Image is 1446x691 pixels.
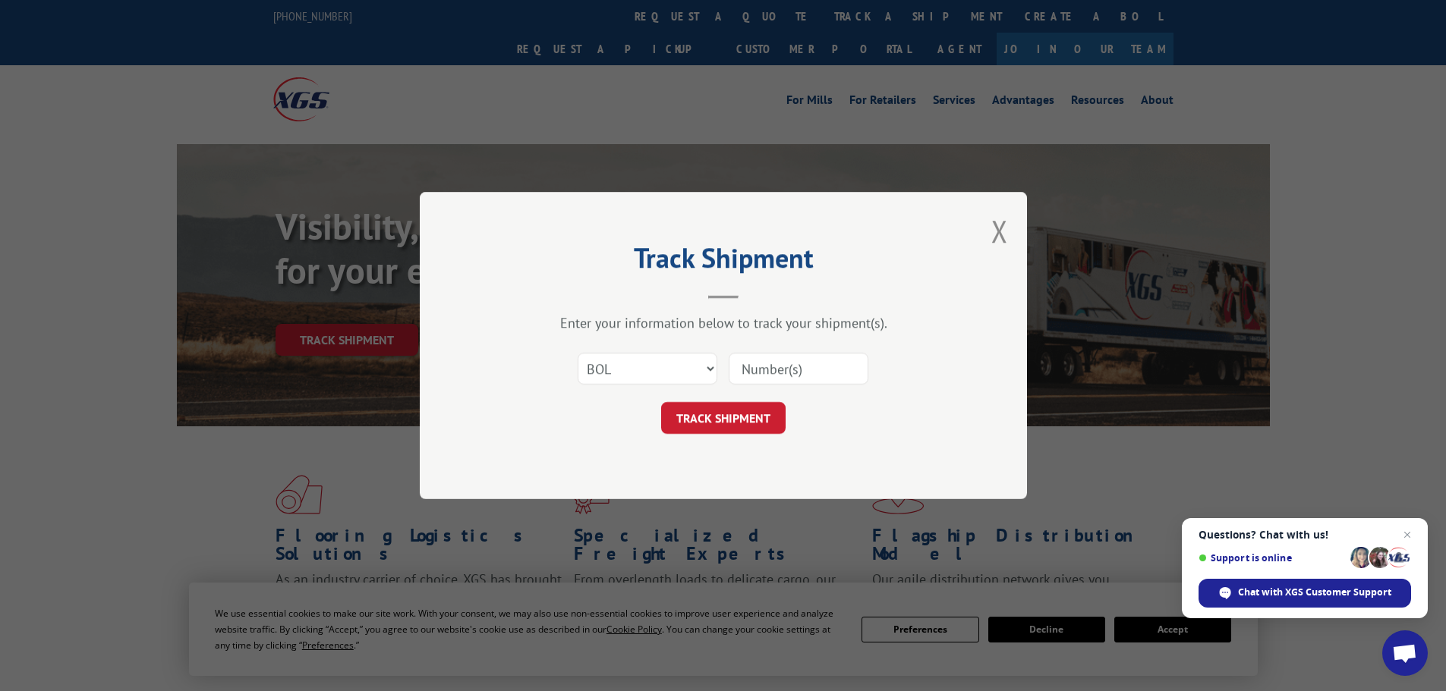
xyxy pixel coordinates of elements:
[1398,526,1416,544] span: Close chat
[1199,529,1411,541] span: Questions? Chat with us!
[991,211,1008,251] button: Close modal
[661,402,786,434] button: TRACK SHIPMENT
[729,353,868,385] input: Number(s)
[1382,630,1428,676] div: Open chat
[1199,579,1411,608] div: Chat with XGS Customer Support
[496,314,951,331] div: Enter your information below to track your shipment(s).
[1238,586,1391,599] span: Chat with XGS Customer Support
[1199,552,1345,564] span: Support is online
[496,247,951,276] h2: Track Shipment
